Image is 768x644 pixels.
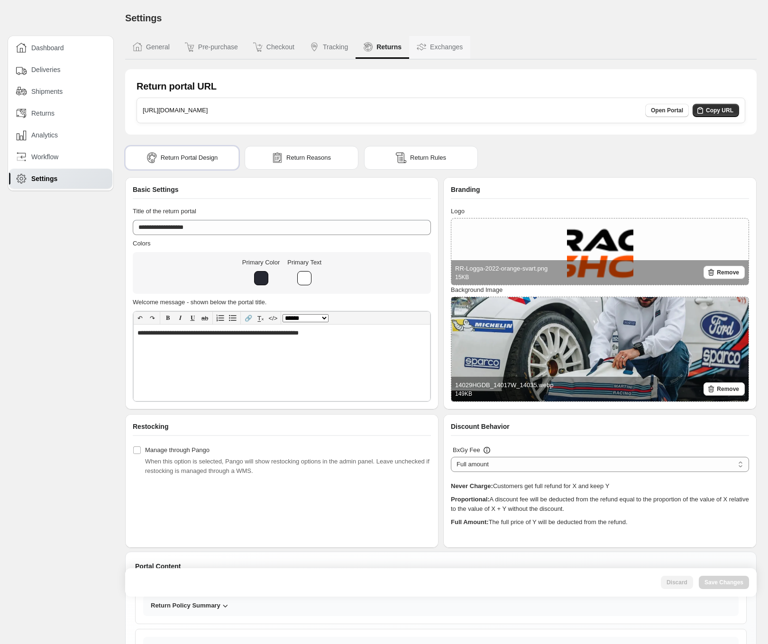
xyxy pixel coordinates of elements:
button: Tracking [302,36,356,59]
h3: Welcome message - shown below the portal title. [133,298,431,307]
button: Checkout [246,36,302,59]
button: Exchanges [409,36,470,59]
p: The full price of Y will be deducted from the refund. [451,517,749,527]
span: Shipments [31,87,63,96]
button: Pre-purchase [177,36,246,59]
span: Open Portal [651,107,683,114]
button: </> [267,312,279,324]
img: Tracking icon [310,42,319,52]
img: RR-Logga-2022-orange-svart.png [567,218,633,285]
h3: Title of the return portal [133,207,431,216]
img: General icon [133,42,142,52]
span: Logo [451,208,465,215]
span: Primary Color [242,259,280,266]
img: Checkout icon [253,42,263,52]
button: ↷ [146,312,158,324]
span: Workflow [31,152,58,162]
strong: Never Charge: [451,482,493,490]
span: Primary Text [287,259,321,266]
s: ab [201,315,208,322]
span: When this option is selected, Pango will show restocking options in the admin panel. Leave unchec... [145,458,430,474]
div: 14029HGDB_14017W_14035.webp [455,381,553,398]
h3: Colors [133,239,431,248]
button: 🔗 [242,312,255,324]
strong: Full Amount: [451,518,489,526]
p: 15 KB [455,273,548,281]
button: Remove [704,266,745,279]
div: Restocking [133,422,431,436]
span: Analytics [31,130,58,140]
span: Return Reasons [286,153,331,163]
button: 𝐁 [162,312,174,324]
button: Returns [356,36,409,59]
p: Customers get full refund for X and keep Y [451,481,749,491]
a: Open Portal [645,104,689,117]
span: Copy URL [706,107,733,114]
span: Return Rules [410,153,446,163]
span: Remove [717,269,739,276]
span: 𝐔 [191,314,195,321]
button: 𝑰 [174,312,186,324]
span: Remove [717,385,739,393]
img: 14029HGDB_14017W_14035.webp [451,297,749,401]
strong: Proportional: [451,496,490,503]
span: Manage through Pango [145,446,210,454]
button: T̲ₓ [255,312,267,324]
button: ab [199,312,211,324]
span: Deliveries [31,65,60,74]
div: RR-Logga-2022-orange-svart.png [455,264,548,281]
div: Discount Behavior [451,422,749,436]
button: Bullet list [227,312,239,324]
p: A discount fee will be deducted from the refund equal to the proportion of the value of X relativ... [451,495,749,514]
button: 𝐔 [186,312,199,324]
span: Returns [31,109,55,118]
h3: Return Policy Summary [151,601,220,610]
span: Return Portal Design [161,153,218,163]
button: General [125,36,177,59]
img: rules icon [396,153,406,163]
h1: Return portal URL [137,81,217,92]
img: reasons icon [272,153,283,163]
div: Portal Content [135,562,747,576]
img: Returns icon [363,42,373,52]
img: Exchanges icon [417,42,426,52]
img: portal icon [146,153,157,163]
h3: [URL][DOMAIN_NAME] [143,106,208,115]
img: Pre-purchase icon [185,42,194,52]
button: Numbered list [214,312,227,324]
span: Dashboard [31,43,64,53]
div: Basic Settings [133,185,431,199]
span: Background Image [451,286,503,293]
span: Settings [125,13,162,23]
button: Remove [704,382,745,396]
button: ↶ [134,312,146,324]
div: Branding [451,185,749,199]
span: Settings [31,174,57,183]
h3: BxGy Fee [453,445,480,455]
button: Copy URL [693,104,739,117]
p: 149 KB [455,390,553,398]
